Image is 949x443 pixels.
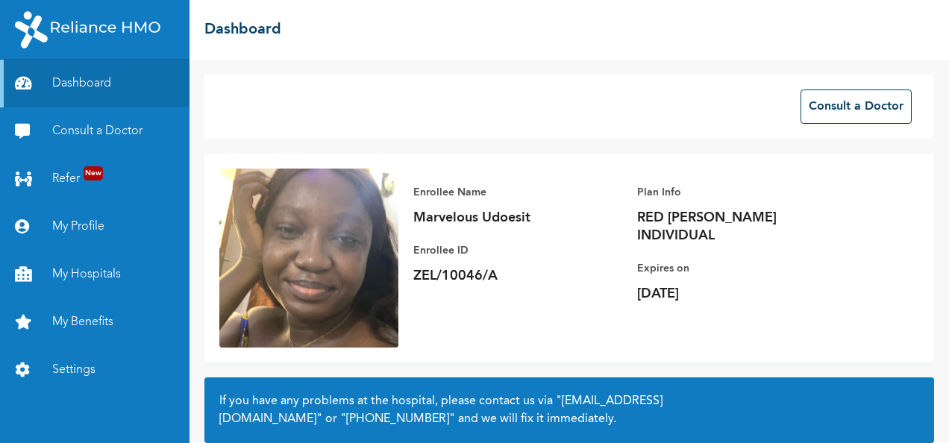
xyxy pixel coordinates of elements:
[219,392,919,428] h2: If you have any problems at the hospital, please contact us via or and we will fix it immediately.
[15,11,160,48] img: RelianceHMO's Logo
[637,183,846,201] p: Plan Info
[801,89,912,124] button: Consult a Doctor
[637,209,846,245] p: RED [PERSON_NAME] INDIVIDUAL
[219,169,398,348] img: Enrollee
[204,19,281,41] h2: Dashboard
[637,285,846,303] p: [DATE]
[637,260,846,277] p: Expires on
[84,166,103,180] span: New
[413,267,622,285] p: ZEL/10046/A
[413,242,622,260] p: Enrollee ID
[340,413,455,425] a: "[PHONE_NUMBER]"
[413,209,622,227] p: Marvelous Udoesit
[413,183,622,201] p: Enrollee Name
